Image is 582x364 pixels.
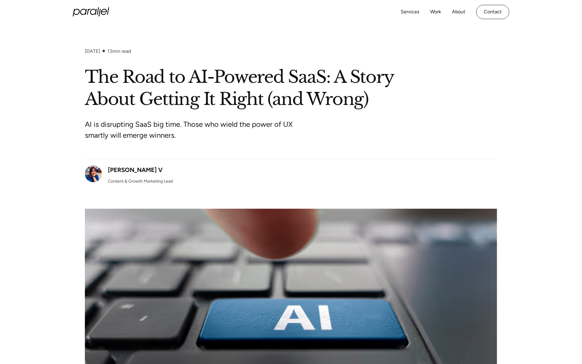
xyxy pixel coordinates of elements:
[107,48,131,54] div: min read
[85,66,497,110] h1: The Road to AI-Powered SaaS: A Story About Getting It Right (and Wrong)
[107,48,112,54] span: 13
[430,8,441,16] a: Work
[108,178,173,184] div: Content & Growth Marketing Lead
[85,165,102,182] img: Nirupama V
[108,165,162,174] div: [PERSON_NAME] V
[73,7,109,16] a: home
[85,165,173,184] a: [PERSON_NAME] VContent & Growth Marketing Lead
[85,119,312,141] p: AI is disrupting SaaS big time. Those who wield the power of UX smartly will emerge winners.
[401,8,419,16] a: Services
[85,48,100,54] div: [DATE]
[452,8,465,16] a: About
[476,5,509,19] a: Contact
